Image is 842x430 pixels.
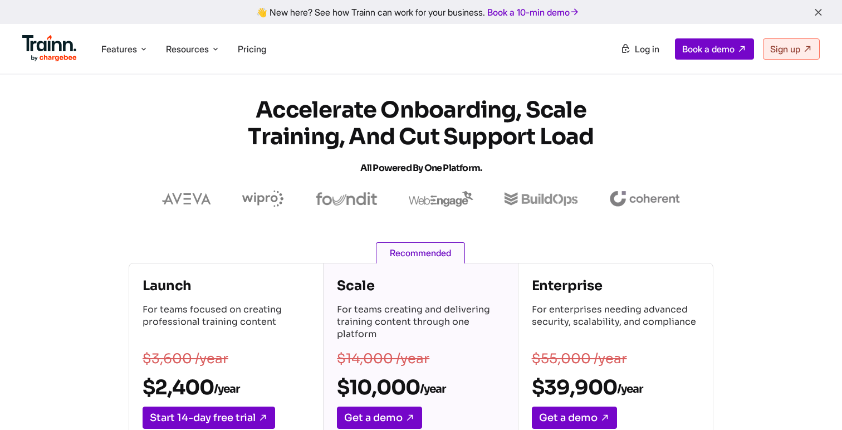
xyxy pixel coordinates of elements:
[532,407,617,429] a: Get a demo
[7,7,835,17] div: 👋 New here? See how Trainn can work for your business.
[376,242,465,263] span: Recommended
[337,277,504,295] h4: Scale
[675,38,754,60] a: Book a demo
[221,97,621,182] h1: Accelerate Onboarding, Scale Training, and Cut Support Load
[101,43,137,55] span: Features
[242,190,284,207] img: wipro logo
[682,43,735,55] span: Book a demo
[635,43,659,55] span: Log in
[409,191,473,207] img: webengage logo
[360,162,482,174] span: All Powered by One Platform.
[337,375,504,400] h2: $10,000
[143,304,310,343] p: For teams focused on creating professional training content
[337,304,504,343] p: For teams creating and delivering training content through one platform
[238,43,266,55] a: Pricing
[763,38,820,60] a: Sign up
[770,43,800,55] span: Sign up
[143,375,310,400] h2: $2,400
[143,277,310,295] h4: Launch
[315,192,378,206] img: foundit logo
[337,407,422,429] a: Get a demo
[532,350,627,367] s: $55,000 /year
[532,277,699,295] h4: Enterprise
[337,350,429,367] s: $14,000 /year
[162,193,211,204] img: aveva logo
[420,382,446,396] sub: /year
[143,407,275,429] a: Start 14-day free trial
[143,350,228,367] s: $3,600 /year
[22,35,77,62] img: Trainn Logo
[532,304,699,343] p: For enterprises needing advanced security, scalability, and compliance
[614,39,666,59] a: Log in
[505,192,577,206] img: buildops logo
[166,43,209,55] span: Resources
[214,382,239,396] sub: /year
[485,4,582,20] a: Book a 10-min demo
[532,375,699,400] h2: $39,900
[609,191,680,207] img: coherent logo
[786,377,842,430] iframe: Chat Widget
[617,382,643,396] sub: /year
